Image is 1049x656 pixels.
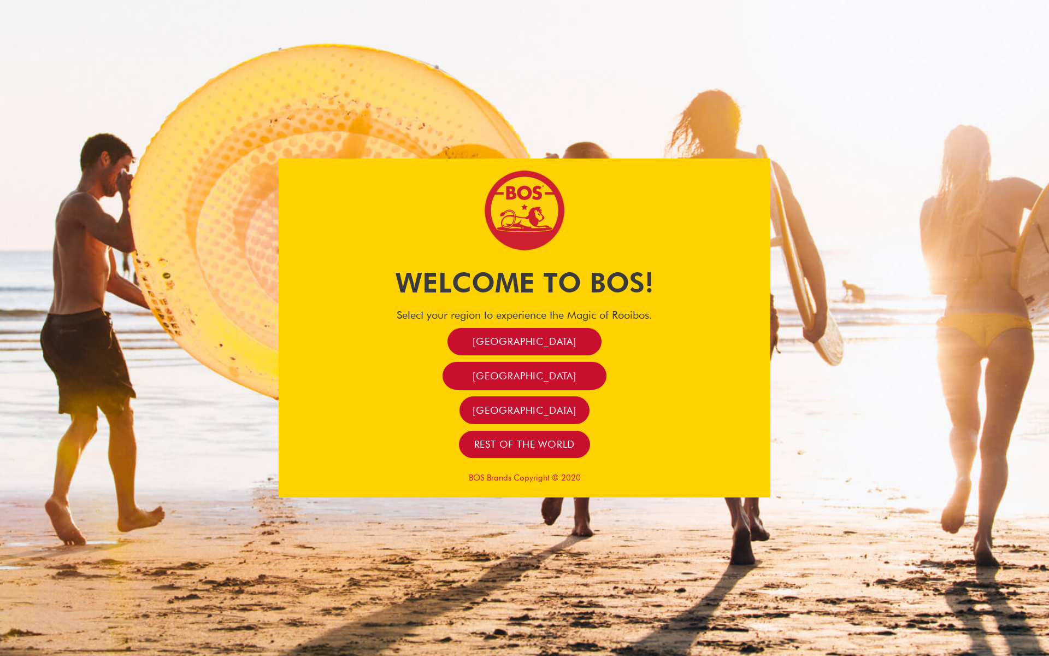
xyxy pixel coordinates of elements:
[279,263,770,302] h1: Welcome to BOS!
[484,169,565,251] img: Bos Brands
[473,404,576,417] span: [GEOGRAPHIC_DATA]
[459,431,591,459] a: Rest of the world
[473,335,576,348] span: [GEOGRAPHIC_DATA]
[447,328,602,356] a: [GEOGRAPHIC_DATA]
[459,396,590,424] a: [GEOGRAPHIC_DATA]
[473,370,576,382] span: [GEOGRAPHIC_DATA]
[279,308,770,321] h4: Select your region to experience the Magic of Rooibos.
[443,362,606,390] a: [GEOGRAPHIC_DATA]
[474,438,575,450] span: Rest of the world
[279,473,770,483] p: BOS Brands Copyright © 2020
